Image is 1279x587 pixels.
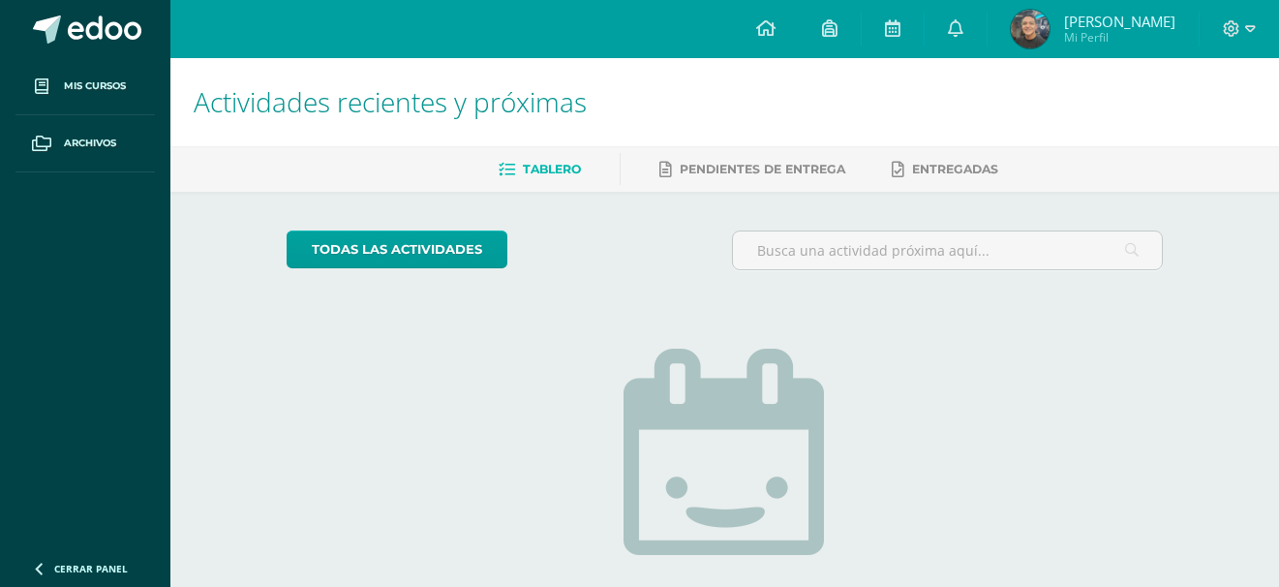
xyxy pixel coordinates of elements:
[680,162,845,176] span: Pendientes de entrega
[194,83,587,120] span: Actividades recientes y próximas
[15,58,155,115] a: Mis cursos
[1064,29,1175,46] span: Mi Perfil
[15,115,155,172] a: Archivos
[1011,10,1050,48] img: 9e1e0745b5240b1f79afb0f3274331d1.png
[523,162,581,176] span: Tablero
[1064,12,1175,31] span: [PERSON_NAME]
[499,154,581,185] a: Tablero
[64,78,126,94] span: Mis cursos
[54,562,128,575] span: Cerrar panel
[64,136,116,151] span: Archivos
[659,154,845,185] a: Pendientes de entrega
[287,231,507,268] a: todas las Actividades
[912,162,998,176] span: Entregadas
[892,154,998,185] a: Entregadas
[733,232,1162,269] input: Busca una actividad próxima aquí...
